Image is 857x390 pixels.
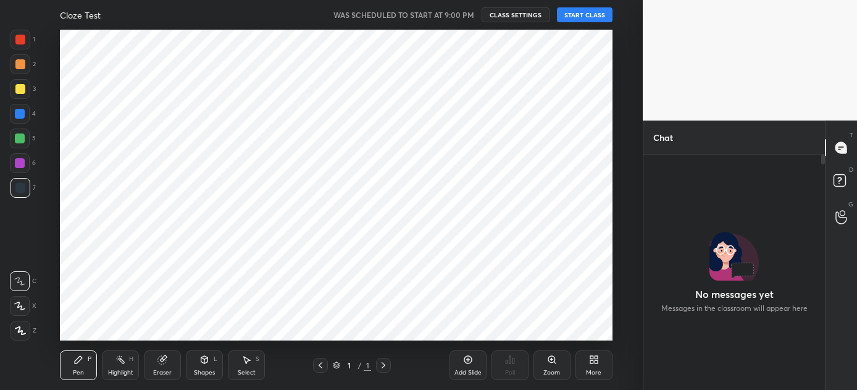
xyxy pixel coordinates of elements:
div: Select [238,370,256,376]
div: Add Slide [454,370,482,376]
h5: WAS SCHEDULED TO START AT 9:00 PM [333,9,474,20]
div: 1 [10,30,35,49]
div: 2 [10,54,36,74]
button: START CLASS [557,7,612,22]
div: Eraser [153,370,172,376]
p: D [849,165,853,174]
div: More [586,370,601,376]
div: Z [10,321,36,341]
div: 5 [10,129,36,148]
div: X [10,296,36,316]
div: 7 [10,178,36,198]
button: CLASS SETTINGS [482,7,550,22]
div: C [10,271,36,291]
div: Highlight [108,370,133,376]
p: Chat [643,121,683,154]
div: 4 [10,104,36,124]
div: 1 [364,360,371,371]
div: S [256,356,259,362]
div: L [214,356,217,362]
div: P [88,356,91,362]
div: Zoom [543,370,560,376]
p: G [848,200,853,209]
div: 6 [10,153,36,173]
div: H [129,356,133,362]
div: Shapes [194,370,215,376]
h4: Cloze Test [60,9,101,21]
div: 3 [10,79,36,99]
div: Pen [73,370,84,376]
div: / [357,362,361,369]
div: 1 [343,362,355,369]
p: T [850,130,853,140]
